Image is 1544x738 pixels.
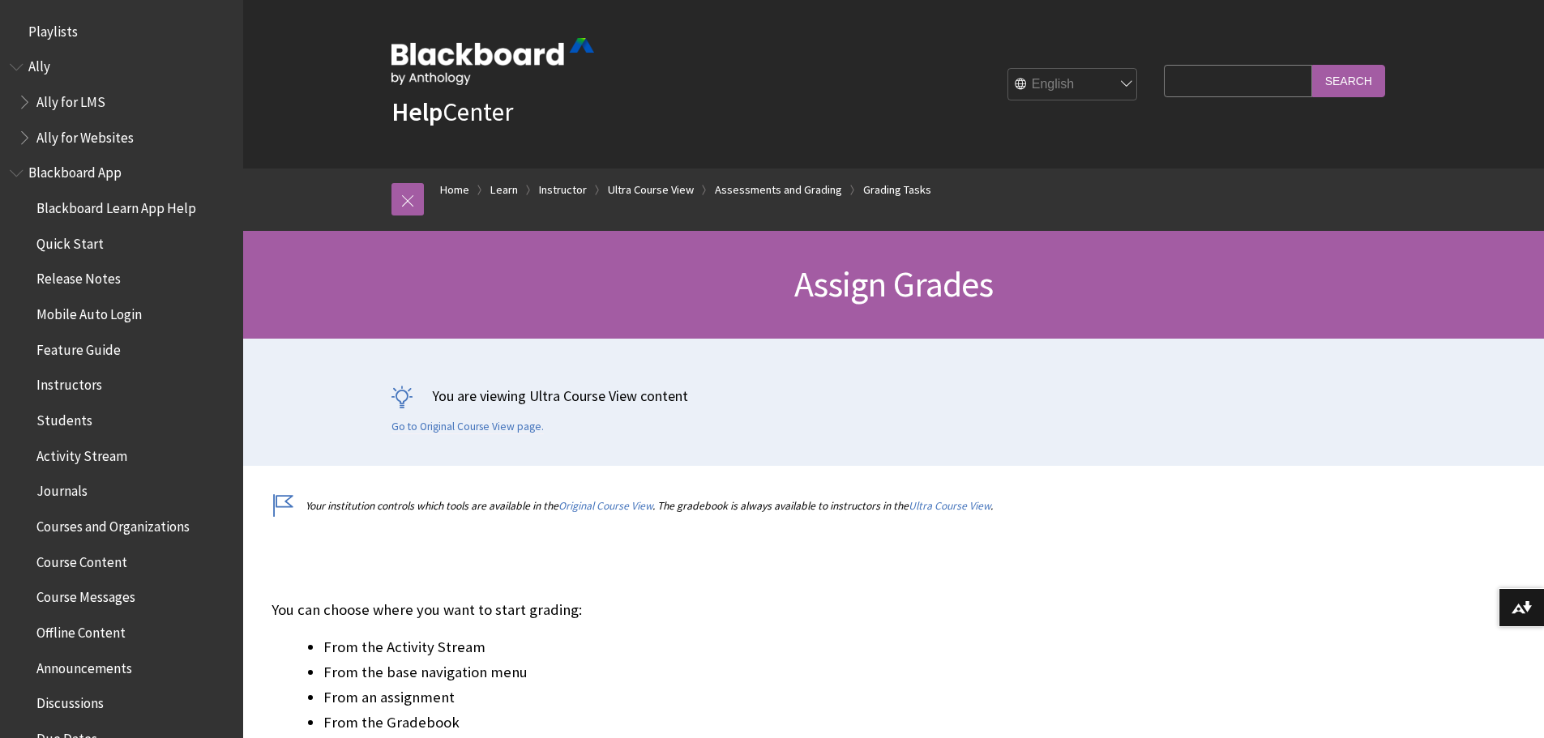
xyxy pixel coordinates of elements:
span: Ally for LMS [36,88,105,110]
li: From the Gradebook [323,711,1277,734]
a: Assessments and Grading [715,180,842,200]
select: Site Language Selector [1008,69,1138,101]
span: Course Messages [36,584,135,606]
span: Mobile Auto Login [36,301,142,322]
p: You are viewing Ultra Course View content [391,386,1396,406]
span: Quick Start [36,230,104,252]
nav: Book outline for Anthology Ally Help [10,53,233,151]
span: Assign Grades [794,262,993,306]
span: Feature Guide [36,336,121,358]
span: Instructors [36,372,102,394]
strong: Help [391,96,443,128]
span: Journals [36,478,88,500]
a: HelpCenter [391,96,513,128]
nav: Book outline for Playlists [10,18,233,45]
a: Instructor [539,180,587,200]
li: From the Activity Stream [323,636,1277,659]
span: Announcements [36,655,132,676]
span: Ally for Websites [36,124,134,146]
a: Grading Tasks [863,180,931,200]
span: Playlists [28,18,78,40]
span: Activity Stream [36,442,127,464]
span: Courses and Organizations [36,513,190,535]
a: Ultra Course View [909,499,990,513]
span: Course Content [36,548,127,570]
p: You can choose where you want to start grading: [272,599,1277,621]
a: Learn [490,180,518,200]
p: Your institution controls which tools are available in the . The gradebook is always available to... [272,498,1277,514]
span: Discussions [36,689,104,711]
li: From an assignment [323,686,1277,709]
span: Students [36,407,92,429]
span: Release Notes [36,266,121,288]
span: Blackboard App [28,160,122,181]
span: Blackboard Learn App Help [36,194,196,216]
a: Go to Original Course View page. [391,420,544,434]
a: Ultra Course View [608,180,694,200]
a: Home [440,180,469,200]
span: Ally [28,53,50,75]
a: Original Course View [558,499,652,513]
span: Offline Content [36,619,126,641]
li: From the base navigation menu [323,661,1277,684]
input: Search [1312,65,1385,96]
img: Blackboard by Anthology [391,38,594,85]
